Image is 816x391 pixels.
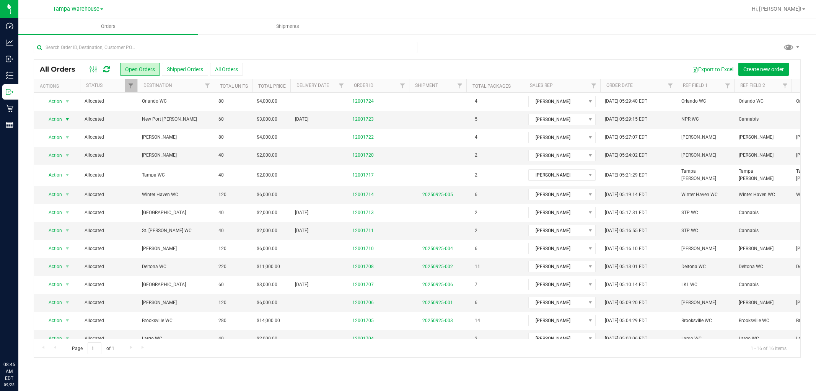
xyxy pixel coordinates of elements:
[681,227,698,234] span: STP WC
[739,134,774,141] span: [PERSON_NAME]
[63,96,72,107] span: select
[354,83,373,88] a: Order ID
[142,134,209,141] span: [PERSON_NAME]
[218,209,224,216] span: 40
[739,191,775,198] span: Winter Haven WC
[335,79,348,92] a: Filter
[471,170,481,181] span: 2
[63,189,72,200] span: select
[529,114,586,125] span: [PERSON_NAME]
[257,317,280,324] span: $14,000.00
[142,227,209,234] span: St. [PERSON_NAME] WC
[142,98,209,105] span: Orlando WC
[295,116,308,123] span: [DATE]
[739,245,774,252] span: [PERSON_NAME]
[471,297,481,308] span: 6
[529,261,586,272] span: [PERSON_NAME]
[85,152,133,159] span: Allocated
[257,98,277,105] span: $4,000.00
[142,152,209,159] span: [PERSON_NAME]
[605,134,647,141] span: [DATE] 05:27:07 EDT
[529,333,586,344] span: [PERSON_NAME]
[63,297,72,308] span: select
[352,98,374,105] a: 12001724
[681,281,697,288] span: LKL WC
[257,245,277,252] span: $6,000.00
[605,299,647,306] span: [DATE] 05:09:20 EDT
[530,83,553,88] a: Sales Rep
[471,150,481,161] span: 2
[88,342,101,354] input: 1
[40,83,77,89] div: Actions
[681,335,702,342] span: Largo WC
[142,116,209,123] span: New Port [PERSON_NAME]
[218,317,226,324] span: 280
[63,225,72,236] span: select
[85,116,133,123] span: Allocated
[605,263,647,270] span: [DATE] 05:13:01 EDT
[529,297,586,308] span: [PERSON_NAME]
[471,132,481,143] span: 4
[681,168,730,182] span: Tampa [PERSON_NAME]
[42,279,62,290] span: Action
[352,245,374,252] a: 12001710
[295,281,308,288] span: [DATE]
[605,172,647,179] span: [DATE] 05:21:29 EDT
[18,18,198,34] a: Orders
[454,79,466,92] a: Filter
[86,83,103,88] a: Status
[529,150,586,161] span: [PERSON_NAME]
[257,263,280,270] span: $11,000.00
[681,116,699,123] span: NPR WC
[201,79,214,92] a: Filter
[605,98,647,105] span: [DATE] 05:29:40 EDT
[91,23,126,30] span: Orders
[42,132,62,143] span: Action
[529,189,586,200] span: [PERSON_NAME]
[220,83,248,89] a: Total Units
[739,335,759,342] span: Largo WC
[352,191,374,198] a: 12001714
[529,96,586,107] span: [PERSON_NAME]
[42,243,62,254] span: Action
[296,83,329,88] a: Delivery Date
[63,207,72,218] span: select
[85,98,133,105] span: Allocated
[6,39,13,46] inline-svg: Analytics
[218,335,224,342] span: 40
[6,72,13,79] inline-svg: Inventory
[738,63,789,76] button: Create new order
[266,23,309,30] span: Shipments
[85,209,133,216] span: Allocated
[142,335,209,342] span: Largo WC
[143,83,172,88] a: Destination
[471,225,481,236] span: 2
[65,342,121,354] span: Page of 1
[529,132,586,143] span: [PERSON_NAME]
[42,189,62,200] span: Action
[63,315,72,326] span: select
[471,261,484,272] span: 11
[352,172,374,179] a: 12001717
[681,263,706,270] span: Deltona WC
[471,189,481,200] span: 6
[142,172,209,179] span: Tampa WC
[257,116,277,123] span: $3,000.00
[63,279,72,290] span: select
[85,281,133,288] span: Allocated
[471,279,481,290] span: 7
[605,191,647,198] span: [DATE] 05:19:14 EDT
[210,63,243,76] button: All Orders
[422,282,453,287] a: 20250925-006
[142,191,209,198] span: Winter Haven WC
[471,315,484,326] span: 14
[352,335,374,342] a: 12001704
[142,317,209,324] span: Brooksville WC
[471,333,481,344] span: 2
[63,261,72,272] span: select
[162,63,208,76] button: Shipped Orders
[218,299,226,306] span: 120
[142,281,209,288] span: [GEOGRAPHIC_DATA]
[739,317,769,324] span: Brooksville WC
[681,134,716,141] span: [PERSON_NAME]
